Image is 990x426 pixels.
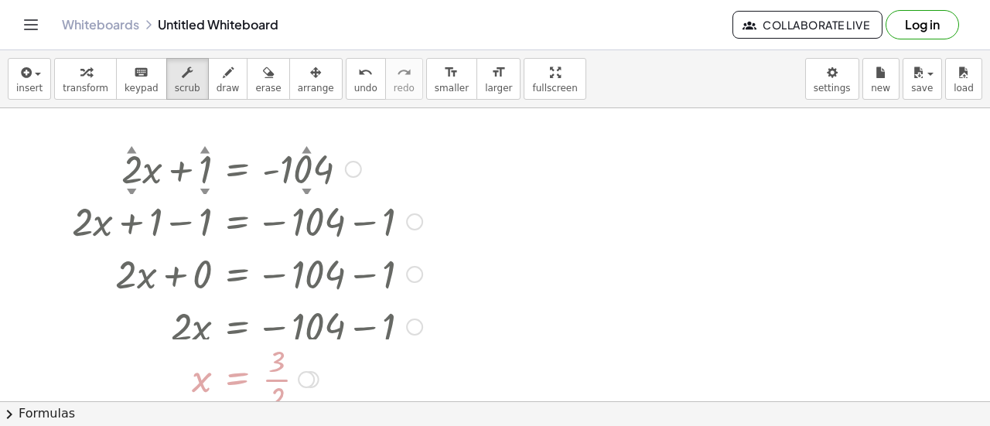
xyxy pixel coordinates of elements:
[16,83,43,94] span: insert
[63,83,108,94] span: transform
[134,63,148,82] i: keyboard
[217,83,240,94] span: draw
[298,83,334,94] span: arrange
[814,83,851,94] span: settings
[485,83,512,94] span: larger
[8,58,51,100] button: insert
[886,10,959,39] button: Log in
[289,58,343,100] button: arrange
[354,83,377,94] span: undo
[358,63,373,82] i: undo
[200,185,210,199] div: ▼
[903,58,942,100] button: save
[166,58,209,100] button: scrub
[945,58,982,100] button: load
[862,58,900,100] button: new
[127,141,137,155] div: ▲
[302,185,312,199] div: ▼
[125,83,159,94] span: keypad
[247,58,289,100] button: erase
[444,63,459,82] i: format_size
[394,83,415,94] span: redo
[426,58,477,100] button: format_sizesmaller
[127,185,137,199] div: ▼
[476,58,521,100] button: format_sizelarger
[746,18,869,32] span: Collaborate Live
[302,141,312,155] div: ▲
[911,83,933,94] span: save
[491,63,506,82] i: format_size
[116,58,167,100] button: keyboardkeypad
[435,83,469,94] span: smaller
[175,83,200,94] span: scrub
[255,83,281,94] span: erase
[524,58,585,100] button: fullscreen
[62,17,139,32] a: Whiteboards
[805,58,859,100] button: settings
[385,58,423,100] button: redoredo
[346,58,386,100] button: undoundo
[54,58,117,100] button: transform
[208,58,248,100] button: draw
[871,83,890,94] span: new
[19,12,43,37] button: Toggle navigation
[532,83,577,94] span: fullscreen
[954,83,974,94] span: load
[397,63,411,82] i: redo
[732,11,882,39] button: Collaborate Live
[200,141,210,155] div: ▲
